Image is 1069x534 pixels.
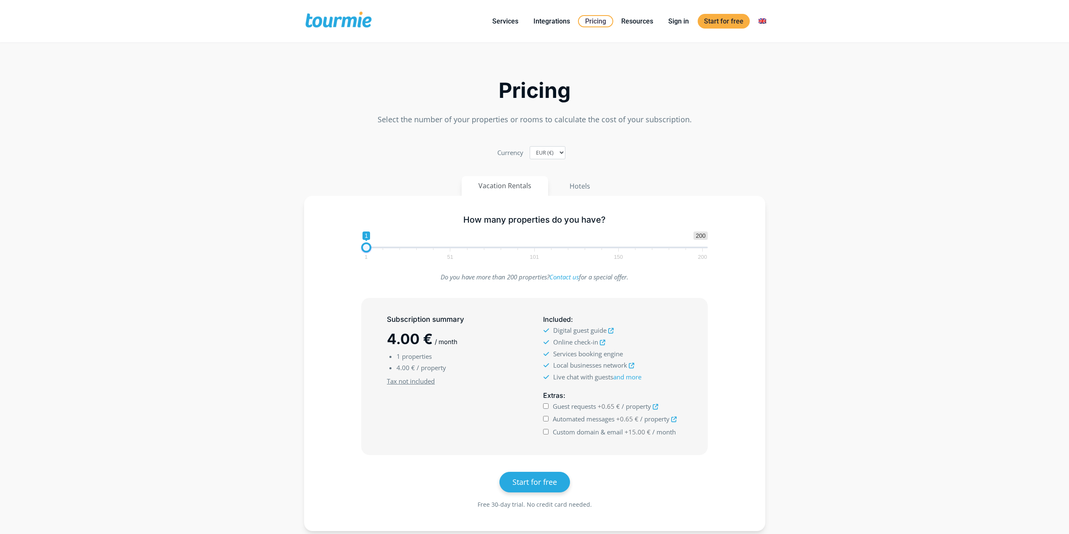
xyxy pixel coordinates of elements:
[553,350,623,358] span: Services booking engine
[528,255,540,259] span: 101
[446,255,454,259] span: 51
[362,231,370,240] span: 1
[543,315,571,324] span: Included
[543,314,682,325] h5: :
[578,15,613,27] a: Pricing
[622,402,651,410] span: / property
[553,373,641,381] span: Live chat with guests
[553,361,627,369] span: Local businesses network
[553,338,598,346] span: Online check-in
[549,273,579,281] a: Contact us
[625,428,651,436] span: +15.00 €
[387,330,433,347] span: 4.00 €
[553,326,607,334] span: Digital guest guide
[486,16,525,26] a: Services
[361,271,708,283] p: Do you have more than 200 properties? for a special offer.
[697,255,709,259] span: 200
[613,373,641,381] a: and more
[640,415,670,423] span: / property
[553,402,596,410] span: Guest requests
[543,391,563,400] span: Extras
[387,377,435,385] u: Tax not included
[499,472,570,492] a: Start for free
[478,500,592,508] span: Free 30-day trial. No credit card needed.
[304,114,765,125] p: Select the number of your properties or rooms to calculate the cost of your subscription.
[435,338,457,346] span: / month
[615,16,659,26] a: Resources
[417,363,446,372] span: / property
[616,415,638,423] span: +0.65 €
[543,390,682,401] h5: :
[598,402,620,410] span: +0.65 €
[612,255,624,259] span: 150
[698,14,750,29] a: Start for free
[497,147,523,158] label: Currency
[652,428,676,436] span: / month
[304,81,765,100] h2: Pricing
[402,352,432,360] span: properties
[397,352,400,360] span: 1
[662,16,695,26] a: Sign in
[387,314,525,325] h5: Subscription summary
[361,215,708,225] h5: How many properties do you have?
[553,428,623,436] span: Custom domain & email
[693,231,707,240] span: 200
[527,16,576,26] a: Integrations
[363,255,369,259] span: 1
[512,477,557,487] span: Start for free
[462,176,548,196] button: Vacation Rentals
[397,363,415,372] span: 4.00 €
[553,415,615,423] span: Automated messages
[552,176,607,196] button: Hotels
